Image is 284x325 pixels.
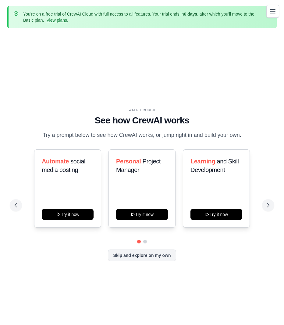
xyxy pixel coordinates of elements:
[116,158,141,165] span: Personal
[15,115,269,126] h1: See how CrewAI works
[40,131,244,140] p: Try a prompt below to see how CrewAI works, or jump right in and build your own.
[108,250,176,261] button: Skip and explore on my own
[190,209,242,220] button: Try it now
[266,5,279,18] button: Toggle navigation
[42,209,94,220] button: Try it now
[116,158,161,173] span: Project Manager
[23,11,262,23] p: You're on a free trial of CrewAI Cloud with full access to all features. Your trial ends in , aft...
[46,18,67,23] a: View plans
[15,108,269,112] div: WALKTHROUGH
[116,209,168,220] button: Try it now
[42,158,69,165] span: Automate
[190,158,215,165] span: Learning
[184,12,197,16] strong: 6 days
